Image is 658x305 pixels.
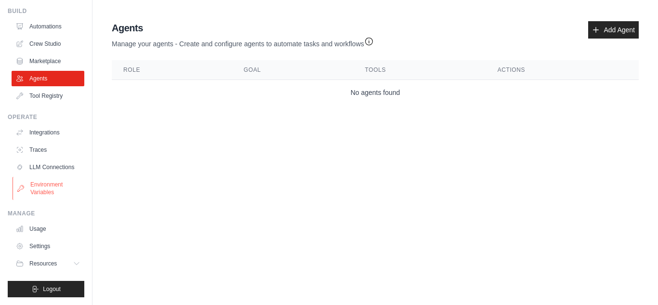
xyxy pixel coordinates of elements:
a: Crew Studio [12,36,84,52]
a: Marketplace [12,53,84,69]
th: Goal [232,60,354,80]
a: Usage [12,221,84,237]
a: Integrations [12,125,84,140]
div: Operate [8,113,84,121]
span: Logout [43,285,61,293]
a: Automations [12,19,84,34]
th: Tools [354,60,486,80]
button: Logout [8,281,84,297]
p: Manage your agents - Create and configure agents to automate tasks and workflows [112,35,374,49]
th: Actions [486,60,639,80]
a: LLM Connections [12,159,84,175]
a: Settings [12,239,84,254]
td: No agents found [112,80,639,106]
a: Add Agent [588,21,639,39]
h2: Agents [112,21,374,35]
div: Manage [8,210,84,217]
a: Agents [12,71,84,86]
div: Build [8,7,84,15]
a: Environment Variables [13,177,85,200]
a: Tool Registry [12,88,84,104]
span: Resources [29,260,57,267]
a: Traces [12,142,84,158]
button: Resources [12,256,84,271]
th: Role [112,60,232,80]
